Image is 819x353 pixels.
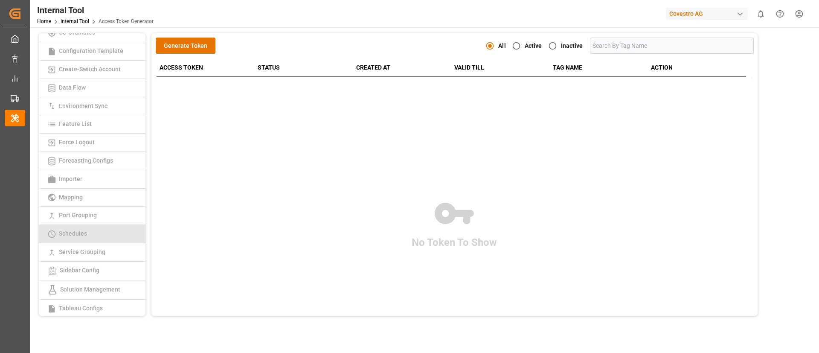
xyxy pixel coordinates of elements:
[39,225,145,243] a: Schedules
[37,18,51,24] a: Home
[56,305,105,312] span: Tableau Configs
[39,134,145,152] a: Force Logout
[770,4,790,23] button: Help Center
[590,38,754,54] input: Search By Tag Name
[666,8,748,20] div: Covestro AG
[56,157,116,164] span: Forecasting Configs
[39,97,145,116] a: Environment Sync
[56,120,94,127] span: Feature List
[56,248,108,255] span: Service Grouping
[39,262,145,280] a: Sidebar Config
[666,6,751,22] button: Covestro AG
[56,66,123,73] span: Create-Switch Account
[56,194,85,201] span: Mapping
[39,207,145,225] a: Port Grouping
[39,115,145,134] a: Feature List
[58,286,123,292] span: Solution Management
[56,84,88,91] span: Data Flow
[37,4,154,17] div: Internal Tool
[61,18,89,24] a: Internal Tool
[648,59,746,76] th: ACTION
[255,59,353,76] th: STATUS
[39,152,145,170] a: Forecasting Configs
[39,243,145,262] a: Service Grouping
[56,175,85,182] span: Importer
[39,189,145,207] a: Mapping
[412,235,497,250] p: No Token To Show
[751,4,770,23] button: show 0 new notifications
[39,24,145,42] a: Co-Ordinates
[56,102,110,109] span: Environment Sync
[39,42,145,61] a: Configuration Template
[451,59,549,76] th: VALID TILL
[525,42,542,49] strong: Active
[39,61,145,79] a: Create-Switch Account
[39,300,145,318] a: Tableau Configs
[39,79,145,97] a: Data Flow
[56,139,97,146] span: Force Logout
[39,280,145,300] a: Solution Management
[39,170,145,189] a: Importer
[56,212,99,219] span: Port Grouping
[57,267,102,274] span: Sidebar Config
[56,230,90,237] span: Schedules
[353,59,451,76] th: CREATED AT
[550,59,648,76] th: TAG NAME
[156,38,215,54] button: Generate Token
[561,42,583,49] strong: Inactive
[498,42,505,49] strong: All
[157,59,255,76] th: ACCESS TOKEN
[56,47,126,54] span: Configuration Template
